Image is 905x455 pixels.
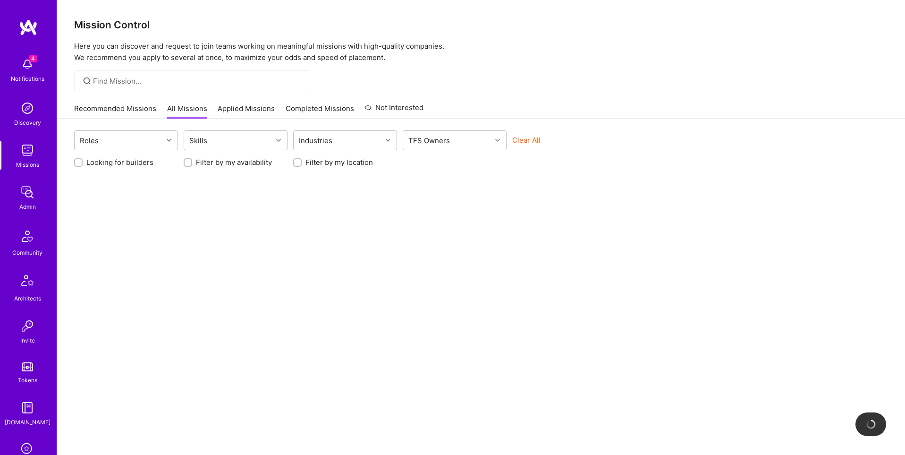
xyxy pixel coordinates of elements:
[74,41,888,63] p: Here you can discover and request to join teams working on meaningful missions with high-quality ...
[22,362,33,371] img: tokens
[276,138,281,143] i: icon Chevron
[386,138,390,143] i: icon Chevron
[18,375,37,385] div: Tokens
[18,183,37,202] img: admin teamwork
[286,103,354,119] a: Completed Missions
[296,134,335,147] div: Industries
[74,103,156,119] a: Recommended Missions
[86,157,153,167] label: Looking for builders
[20,335,35,345] div: Invite
[218,103,275,119] a: Applied Missions
[167,103,207,119] a: All Missions
[14,118,41,128] div: Discovery
[167,138,171,143] i: icon Chevron
[12,248,42,258] div: Community
[18,141,37,160] img: teamwork
[16,271,39,293] img: Architects
[29,55,37,62] span: 4
[19,202,36,212] div: Admin
[93,76,303,86] input: Find Mission...
[187,134,210,147] div: Skills
[14,293,41,303] div: Architects
[16,160,39,170] div: Missions
[18,317,37,335] img: Invite
[305,157,373,167] label: Filter by my location
[5,417,51,427] div: [DOMAIN_NAME]
[74,19,888,31] h3: Mission Control
[18,99,37,118] img: discovery
[82,76,93,86] i: icon SearchGrey
[512,135,541,145] button: Clear All
[19,19,38,36] img: logo
[364,102,423,119] a: Not Interested
[495,138,500,143] i: icon Chevron
[18,398,37,417] img: guide book
[16,225,39,248] img: Community
[18,55,37,74] img: bell
[77,134,101,147] div: Roles
[865,418,877,430] img: loading
[406,134,452,147] div: TFS Owners
[11,74,44,84] div: Notifications
[196,157,272,167] label: Filter by my availability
